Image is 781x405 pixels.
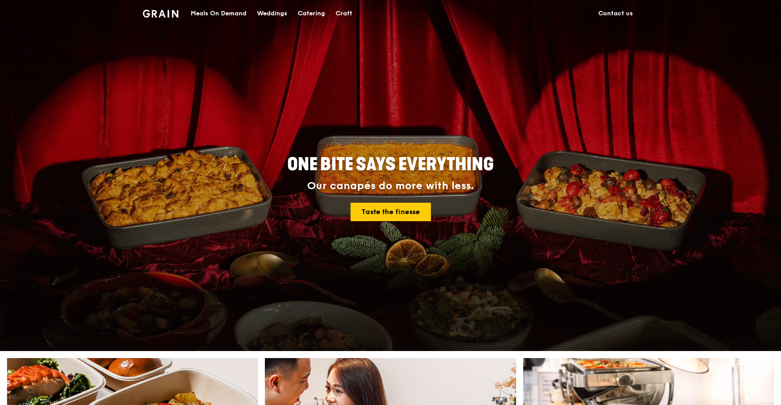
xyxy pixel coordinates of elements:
a: Taste the finesse [351,203,431,221]
img: Grain [143,10,178,18]
div: Weddings [257,0,287,27]
a: Craft [330,0,358,27]
div: Craft [336,0,352,27]
span: ONE BITE SAYS EVERYTHING [287,154,494,175]
a: Weddings [252,0,293,27]
div: Our canapés do more with less. [232,180,549,192]
div: Catering [298,0,325,27]
div: Meals On Demand [191,0,246,27]
a: Contact us [593,0,638,27]
a: Catering [293,0,330,27]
